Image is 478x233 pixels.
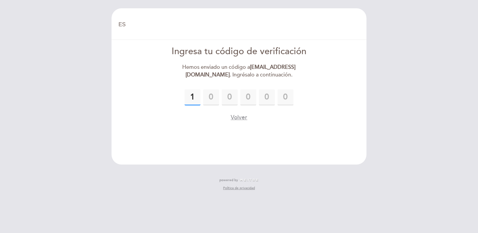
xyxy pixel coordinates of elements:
input: 0 [278,89,293,105]
input: 0 [203,89,219,105]
a: Política de privacidad [223,186,255,190]
input: 0 [259,89,275,105]
a: powered by [219,178,259,182]
div: Hemos enviado un código a . Ingrésalo a continuación. [163,63,315,79]
div: Ingresa tu código de verificación [163,45,315,58]
input: 0 [222,89,238,105]
input: 0 [240,89,256,105]
button: Volver [231,113,247,122]
img: MEITRE [240,178,259,182]
strong: [EMAIL_ADDRESS][DOMAIN_NAME] [186,64,296,78]
input: 0 [185,89,200,105]
span: powered by [219,178,238,182]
